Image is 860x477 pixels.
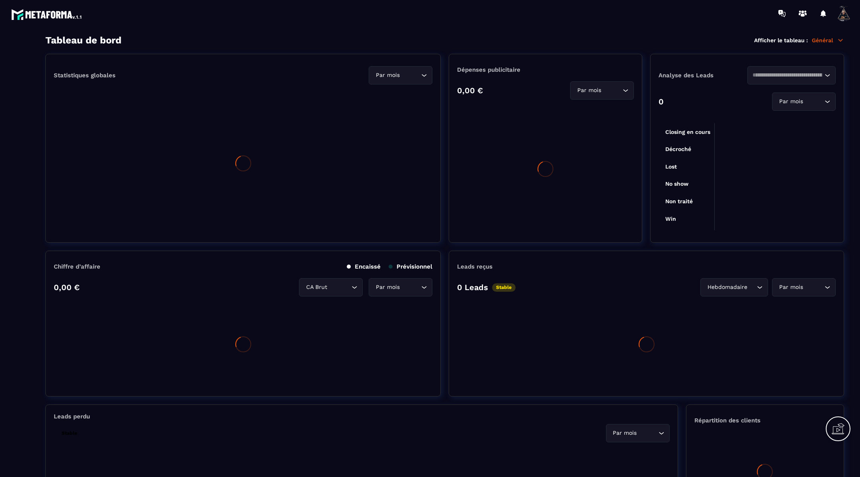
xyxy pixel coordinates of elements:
[457,283,488,292] p: 0 Leads
[749,283,755,292] input: Search for option
[45,35,121,46] h3: Tableau de bord
[401,283,419,292] input: Search for option
[700,278,768,296] div: Search for option
[11,7,83,22] img: logo
[457,86,483,95] p: 0,00 €
[665,216,676,222] tspan: Win
[772,92,836,111] div: Search for option
[54,72,115,79] p: Statistiques globales
[457,263,493,270] p: Leads reçus
[659,72,747,79] p: Analyse des Leads
[777,97,805,106] span: Par mois
[603,86,621,95] input: Search for option
[665,129,710,135] tspan: Closing en cours
[329,283,350,292] input: Search for option
[694,417,836,424] p: Répartition des clients
[752,71,823,80] input: Search for option
[54,263,100,270] p: Chiffre d’affaire
[777,283,805,292] span: Par mois
[54,413,90,420] p: Leads perdu
[54,283,80,292] p: 0,00 €
[492,283,516,292] p: Stable
[665,146,691,152] tspan: Décroché
[805,97,823,106] input: Search for option
[639,429,657,438] input: Search for option
[812,37,844,44] p: Général
[575,86,603,95] span: Par mois
[665,198,693,204] tspan: Non traité
[374,283,401,292] span: Par mois
[58,429,81,438] p: Stable
[754,37,808,43] p: Afficher le tableau :
[747,66,836,84] div: Search for option
[457,66,634,73] p: Dépenses publicitaire
[389,263,432,270] p: Prévisionnel
[665,181,689,187] tspan: No show
[665,163,677,170] tspan: Lost
[611,429,639,438] span: Par mois
[347,263,381,270] p: Encaissé
[659,97,664,106] p: 0
[299,278,363,296] div: Search for option
[606,424,670,442] div: Search for option
[570,81,634,100] div: Search for option
[369,66,432,84] div: Search for option
[304,283,329,292] span: CA Brut
[772,278,836,296] div: Search for option
[401,71,419,80] input: Search for option
[374,71,401,80] span: Par mois
[369,278,432,296] div: Search for option
[706,283,749,292] span: Hebdomadaire
[805,283,823,292] input: Search for option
